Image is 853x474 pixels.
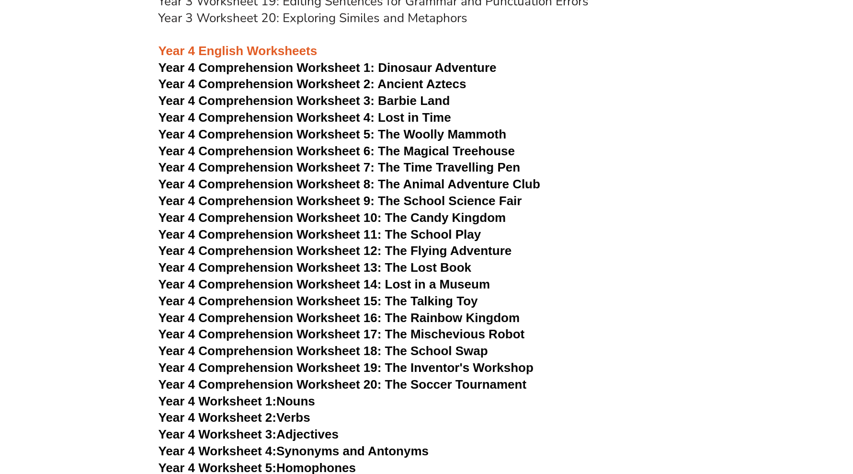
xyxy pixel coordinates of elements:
h3: Year 4 English Worksheets [159,27,695,59]
a: Year 4 Comprehension Worksheet 1: Dinosaur Adventure [159,60,497,75]
a: Year 4 Comprehension Worksheet 10: The Candy Kingdom [159,210,506,225]
iframe: Chat Widget [694,366,853,474]
a: Year 4 Comprehension Worksheet 6: The Magical Treehouse [159,144,515,158]
a: Year 4 Worksheet 2:Verbs [159,410,310,425]
a: Year 4 Comprehension Worksheet 14: Lost in a Museum [159,277,490,291]
a: Year 4 Comprehension Worksheet 15: The Talking Toy [159,294,478,308]
a: Year 4 Comprehension Worksheet 16: The Rainbow Kingdom [159,311,520,325]
span: Year 4 Comprehension Worksheet 1: [159,60,375,75]
span: Year 4 Worksheet 2: [159,410,277,425]
a: Year 4 Worksheet 1:Nouns [159,394,315,408]
a: Year 4 Comprehension Worksheet 3: Barbie Land [159,93,450,108]
a: Year 4 Comprehension Worksheet 5: The Woolly Mammoth [159,127,507,141]
span: Year 4 Worksheet 3: [159,427,277,441]
a: Year 4 Comprehension Worksheet 20: The Soccer Tournament [159,377,527,392]
a: Year 4 Comprehension Worksheet 19: The Inventor's Workshop [159,360,534,375]
a: Year 4 Comprehension Worksheet 18: The School Swap [159,344,488,358]
a: Year 4 Comprehension Worksheet 12: The Flying Adventure [159,243,512,258]
a: Year 4 Comprehension Worksheet 8: The Animal Adventure Club [159,177,541,191]
a: Year 4 Comprehension Worksheet 7: The Time Travelling Pen [159,160,521,174]
span: Year 4 Worksheet 1: [159,394,277,408]
a: Year 4 Comprehension Worksheet 4: Lost in Time [159,110,451,125]
a: Year 3 Worksheet 20: Exploring Similes and Metaphors [159,10,468,26]
span: Year 4 Worksheet 4: [159,444,277,458]
a: Year 4 Worksheet 3:Adjectives [159,427,339,441]
a: Year 4 Comprehension Worksheet 13: The Lost Book [159,260,472,275]
a: Year 4 Comprehension Worksheet 9: The School Science Fair [159,194,522,208]
a: Year 4 Comprehension Worksheet 11: The School Play [159,227,481,242]
span: Dinosaur Adventure [378,60,496,75]
a: Year 4 Comprehension Worksheet 17: The Mischevious Robot [159,327,525,341]
a: Year 4 Worksheet 4:Synonyms and Antonyms [159,444,429,458]
a: Year 4 Comprehension Worksheet 2: Ancient Aztecs [159,77,466,91]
